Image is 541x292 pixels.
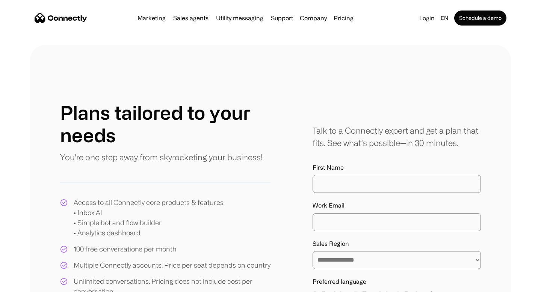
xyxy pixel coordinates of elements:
[74,244,177,254] div: 100 free conversations per month
[313,164,481,171] label: First Name
[35,12,87,24] a: home
[313,240,481,247] label: Sales Region
[74,197,224,238] div: Access to all Connectly core products & features • Inbox AI • Simple bot and flow builder • Analy...
[313,278,481,285] label: Preferred language
[60,101,270,146] h1: Plans tailored to your needs
[441,13,448,23] div: en
[298,13,329,23] div: Company
[74,260,270,270] div: Multiple Connectly accounts. Price per seat depends on country
[213,15,266,21] a: Utility messaging
[454,11,506,26] a: Schedule a demo
[331,15,357,21] a: Pricing
[15,279,45,289] ul: Language list
[170,15,212,21] a: Sales agents
[134,15,169,21] a: Marketing
[313,124,481,149] div: Talk to a Connectly expert and get a plan that fits. See what’s possible—in 30 minutes.
[313,202,481,209] label: Work Email
[416,13,438,23] a: Login
[300,13,327,23] div: Company
[438,13,453,23] div: en
[268,15,296,21] a: Support
[60,151,263,163] p: You're one step away from skyrocketing your business!
[8,278,45,289] aside: Language selected: English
